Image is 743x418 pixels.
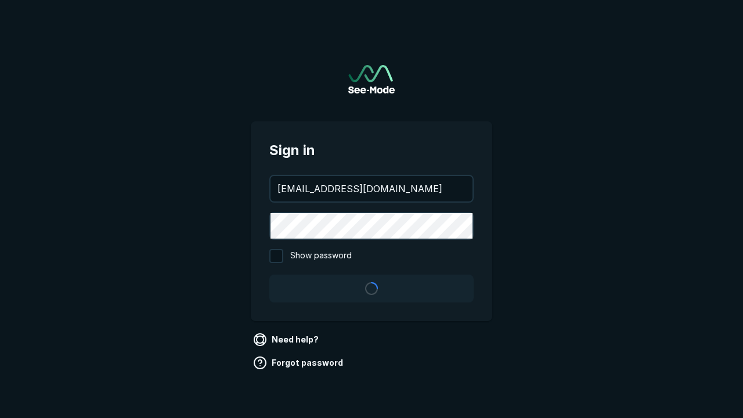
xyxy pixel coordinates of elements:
a: Need help? [251,330,323,349]
span: Sign in [269,140,474,161]
span: Show password [290,249,352,263]
a: Go to sign in [348,65,395,93]
input: your@email.com [270,176,473,201]
img: See-Mode Logo [348,65,395,93]
a: Forgot password [251,354,348,372]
